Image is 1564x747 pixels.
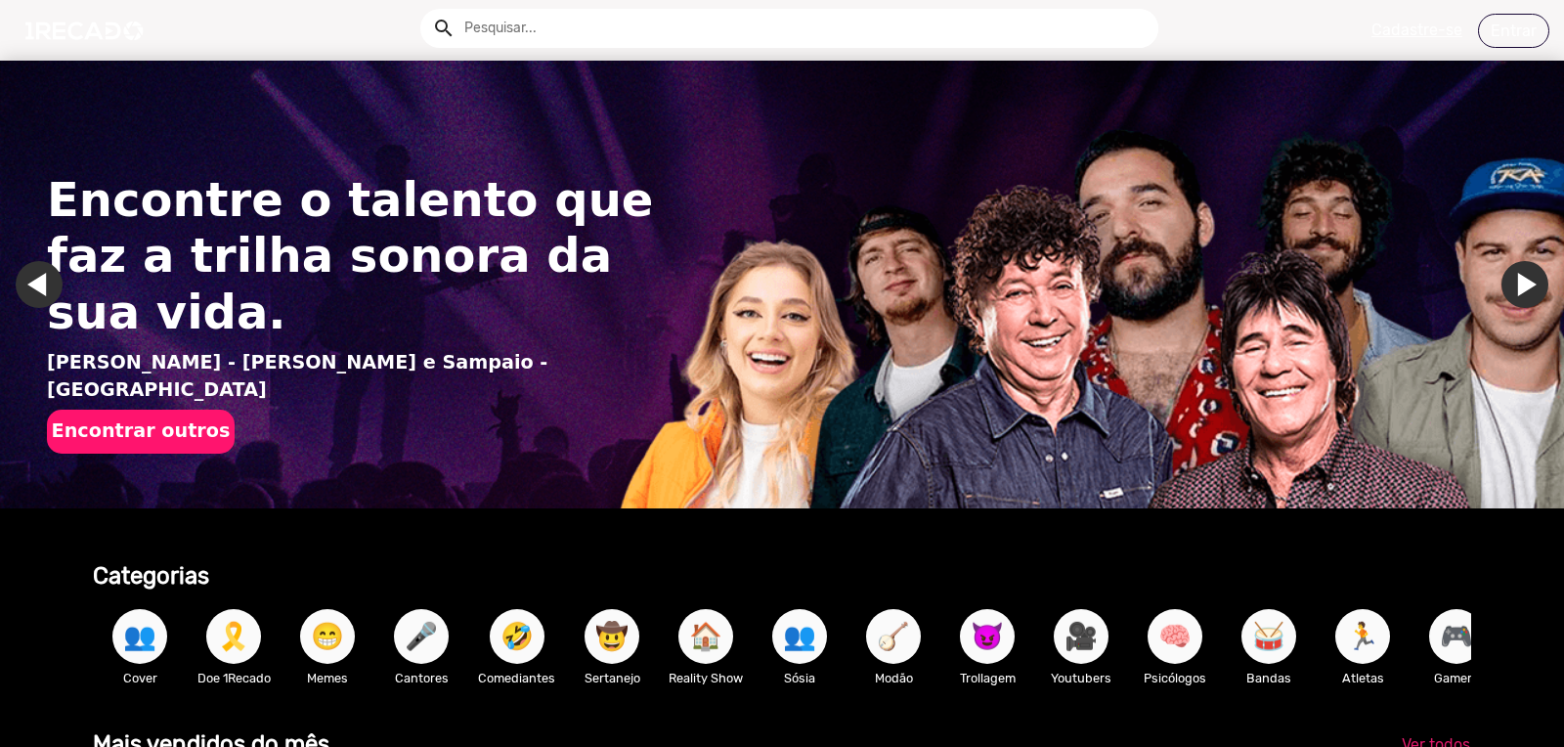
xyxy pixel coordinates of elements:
button: 🪕 [866,609,921,664]
p: Bandas [1232,669,1306,687]
span: 🎗️ [217,609,250,664]
p: Atletas [1325,669,1400,687]
span: 👥 [783,609,816,664]
button: 🎥 [1054,609,1108,664]
span: 🥁 [1252,609,1285,664]
p: Trollagem [950,669,1024,687]
button: Encontrar outros [47,410,235,454]
p: Youtubers [1044,669,1118,687]
p: Comediantes [478,669,555,687]
button: Example home icon [425,10,459,44]
span: 🏃 [1346,609,1379,664]
button: 🎗️ [206,609,261,664]
span: 🪕 [877,609,910,664]
span: 🧠 [1158,609,1192,664]
p: Sertanejo [575,669,649,687]
mat-icon: Example home icon [432,17,456,40]
a: Entrar [1478,14,1549,48]
button: 👥 [772,609,827,664]
p: Memes [290,669,365,687]
p: [PERSON_NAME] - [PERSON_NAME] e Sampaio - [GEOGRAPHIC_DATA] [47,349,673,406]
u: Cadastre-se [1371,21,1462,39]
button: 🧠 [1148,609,1202,664]
button: 🤣 [490,609,544,664]
span: 🎤 [405,609,438,664]
span: 🎮 [1440,609,1473,664]
input: Pesquisar... [450,9,1158,48]
button: 🥁 [1241,609,1296,664]
button: 🎤 [394,609,449,664]
a: Ir para o próximo slide [1501,261,1548,308]
span: 🏠 [689,609,722,664]
h1: Encontre o talento que faz a trilha sonora da sua vida. [47,172,673,341]
p: Cantores [384,669,458,687]
p: Psicólogos [1138,669,1212,687]
p: Sósia [762,669,837,687]
span: 🎥 [1064,609,1098,664]
button: 😁 [300,609,355,664]
span: 🤠 [595,609,629,664]
a: Ir para o último slide [16,261,63,308]
button: 🎮 [1429,609,1484,664]
span: 👥 [123,609,156,664]
button: 🏠 [678,609,733,664]
p: Modão [856,669,931,687]
button: 🤠 [585,609,639,664]
button: 🏃 [1335,609,1390,664]
button: 👥 [112,609,167,664]
span: 🤣 [500,609,534,664]
p: Doe 1Recado [196,669,271,687]
button: 😈 [960,609,1015,664]
p: Gamers [1419,669,1494,687]
span: 😁 [311,609,344,664]
p: Reality Show [669,669,743,687]
span: 😈 [971,609,1004,664]
p: Cover [103,669,177,687]
b: Categorias [93,562,209,590]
